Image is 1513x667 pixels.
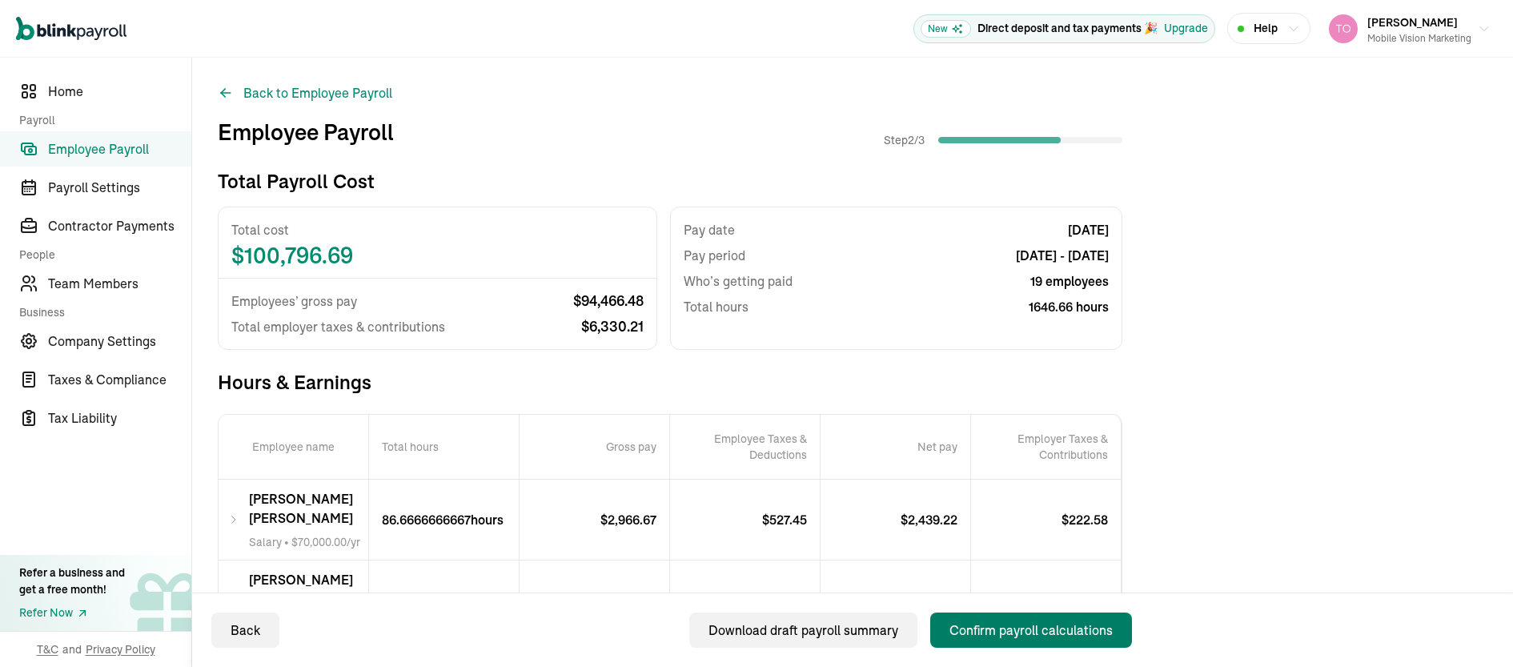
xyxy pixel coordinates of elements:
span: $ 94,466.48 [573,291,644,311]
p: $ 14,458.33 [595,591,669,610]
div: Gross pay [520,415,670,479]
p: 86.6666666667 hours [382,591,504,610]
span: [PERSON_NAME] [PERSON_NAME] [249,489,368,528]
span: [PERSON_NAME] [1367,15,1458,30]
div: Confirm payroll calculations [949,621,1113,640]
span: Total cost [231,220,644,239]
span: [DATE] [1068,220,1109,239]
p: $ 222.58 [1062,510,1121,529]
a: Refer Now [19,605,125,621]
p: Direct deposit and tax payments 🎉 [977,20,1158,37]
nav: Global [16,6,126,52]
button: Back [211,613,279,648]
button: Upgrade [1164,20,1208,37]
h3: Total Payroll Cost [218,168,375,194]
p: $ 2,439.22 [901,510,970,529]
span: Total hours [684,297,748,316]
span: Employee Payroll [48,139,191,159]
div: Net pay [821,415,971,479]
span: $ 100,796.69 [231,246,644,265]
span: 1646.66 hours [1029,297,1109,316]
span: $ 6,330.21 [581,317,644,336]
p: 86.6666666667 hours [382,510,504,529]
p: Employee Taxes & Deductions [711,431,820,463]
span: [PERSON_NAME] [PERSON_NAME] [249,570,368,609]
p: $ 2,966.67 [600,510,669,529]
span: Home [48,82,191,101]
span: Salary [249,535,282,549]
span: Privacy Policy [86,641,155,657]
span: Help [1254,20,1278,37]
span: [DATE] - [DATE] [1016,246,1109,265]
p: $ 4,478.21 [753,591,820,610]
button: Confirm payroll calculations [930,613,1132,648]
p: Total hours [369,415,520,479]
span: • [249,534,368,550]
span: $ 70,000.00 /yr [291,535,360,549]
span: T&C [37,641,58,657]
span: 19 employees [1030,271,1109,291]
div: Mobile Vision Marketing [1367,31,1471,46]
span: Pay period [684,246,745,265]
span: Business [19,304,182,320]
span: People [19,247,182,263]
p: $ 9,980.12 [903,591,970,610]
iframe: Chat Widget [1433,590,1513,667]
span: Employees’ gross pay [231,291,357,311]
h1: Employee Payroll [218,115,394,149]
span: Pay date [684,220,735,239]
span: Tax Liability [48,408,191,428]
span: Payroll Settings [48,178,191,197]
button: Help [1227,13,1310,44]
span: Team Members [48,274,191,293]
div: Download draft payroll summary [708,621,898,640]
span: Contractor Payments [48,216,191,235]
p: $ 209.65 [1061,591,1121,610]
span: Who’s getting paid [684,271,793,291]
button: Download draft payroll summary [689,613,917,648]
p: Employer Taxes & Contributions [1012,431,1121,463]
span: Total employer taxes & contributions [231,317,445,336]
span: Step 2 / 3 [884,132,932,148]
span: Taxes & Compliance [48,370,191,389]
div: Refer a business and get a free month! [19,565,125,598]
span: New [921,20,971,38]
span: Payroll [19,112,182,128]
p: $ 527.45 [762,510,820,529]
button: Back to Employee Payroll [218,83,392,102]
button: [PERSON_NAME]Mobile Vision Marketing [1322,9,1497,49]
div: Back [231,621,260,640]
p: Employee name [219,415,369,479]
span: Company Settings [48,331,191,351]
span: Hours & Earnings [218,369,1122,395]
